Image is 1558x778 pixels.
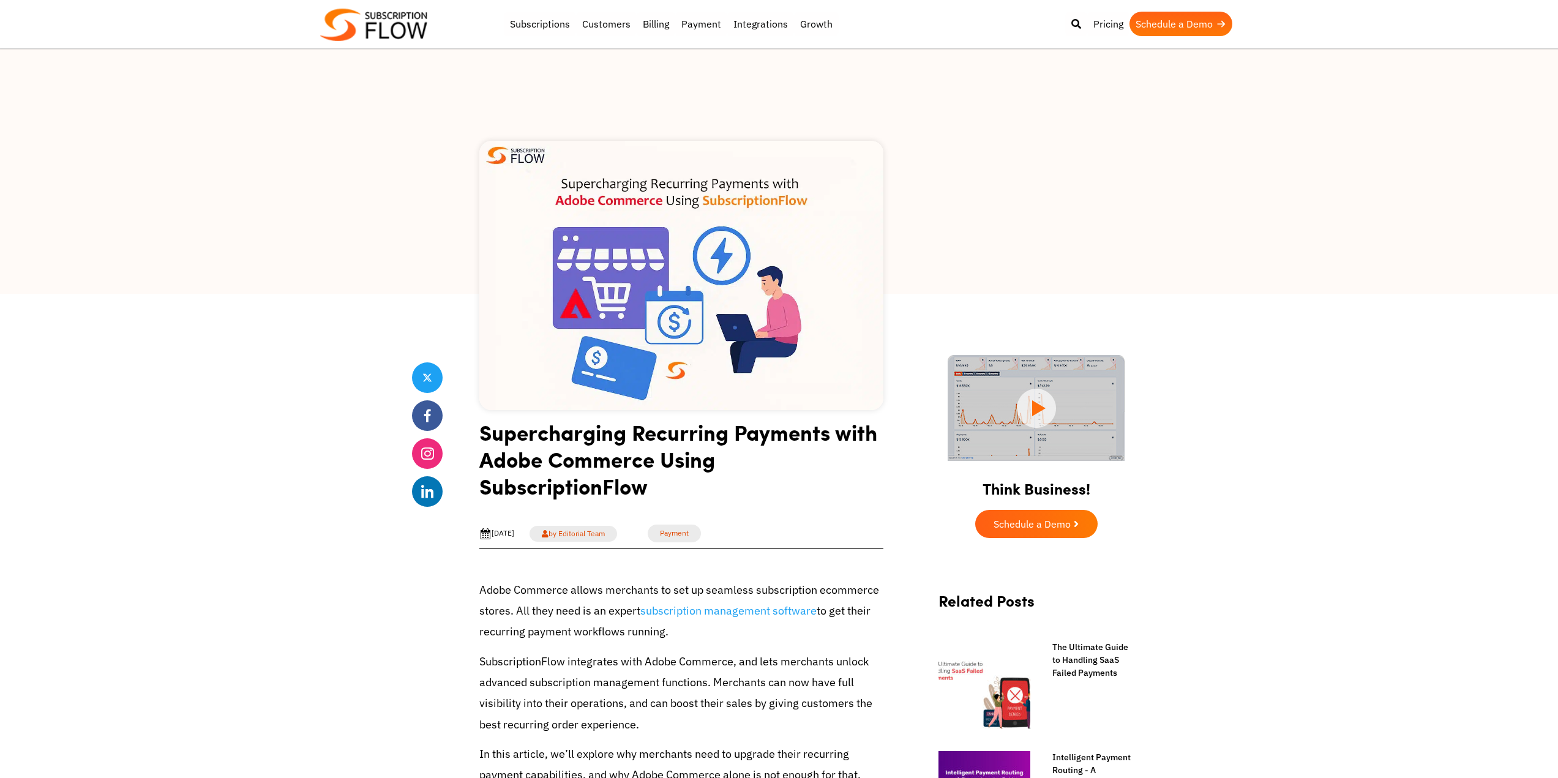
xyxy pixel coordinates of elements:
[320,9,427,41] img: Subscriptionflow
[504,12,576,36] a: Subscriptions
[1040,641,1134,679] a: The Ultimate Guide to Handling SaaS Failed Payments
[926,465,1147,504] h2: Think Business!
[948,355,1125,461] img: intro video
[479,419,883,509] h1: Supercharging Recurring Payments with Adobe Commerce Using SubscriptionFlow
[479,528,514,540] div: [DATE]
[1129,12,1232,36] a: Schedule a Demo
[675,12,727,36] a: Payment
[479,141,883,410] img: Recurring Payments with Adobe Commerce
[576,12,637,36] a: Customers
[648,525,701,542] a: Payment
[1087,12,1129,36] a: Pricing
[938,592,1134,622] h2: Related Posts
[640,604,817,618] a: subscription management software
[479,651,883,735] p: SubscriptionFlow integrates with Adobe Commerce, and lets merchants unlock advanced subscription ...
[994,519,1071,529] span: Schedule a Demo
[727,12,794,36] a: Integrations
[479,580,883,643] p: Adobe Commerce allows merchants to set up seamless subscription ecommerce stores. All they need i...
[530,526,617,542] a: by Editorial Team
[938,641,1030,733] img: SaaS failed payments
[975,510,1098,538] a: Schedule a Demo
[637,12,675,36] a: Billing
[794,12,839,36] a: Growth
